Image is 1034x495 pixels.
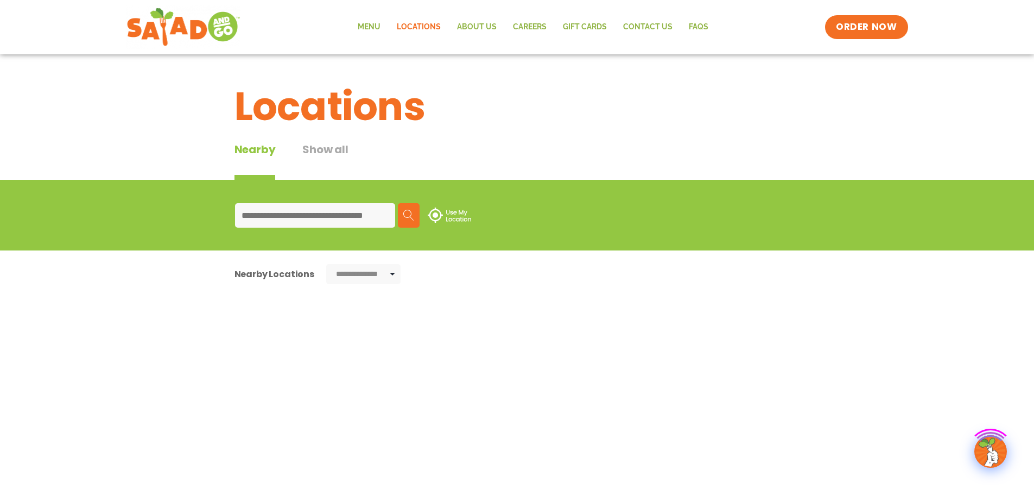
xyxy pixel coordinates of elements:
a: Contact Us [615,15,681,40]
img: new-SAG-logo-768×292 [126,5,241,49]
span: ORDER NOW [836,21,897,34]
div: Nearby [234,141,276,180]
button: Show all [302,141,348,180]
a: Locations [389,15,449,40]
img: search.svg [403,210,414,221]
nav: Menu [350,15,716,40]
div: Tabbed content [234,141,376,180]
img: use-location.svg [428,208,471,223]
a: About Us [449,15,505,40]
a: GIFT CARDS [555,15,615,40]
a: Menu [350,15,389,40]
a: FAQs [681,15,716,40]
h1: Locations [234,77,800,136]
div: Nearby Locations [234,267,314,281]
a: ORDER NOW [825,15,908,39]
a: Careers [505,15,555,40]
